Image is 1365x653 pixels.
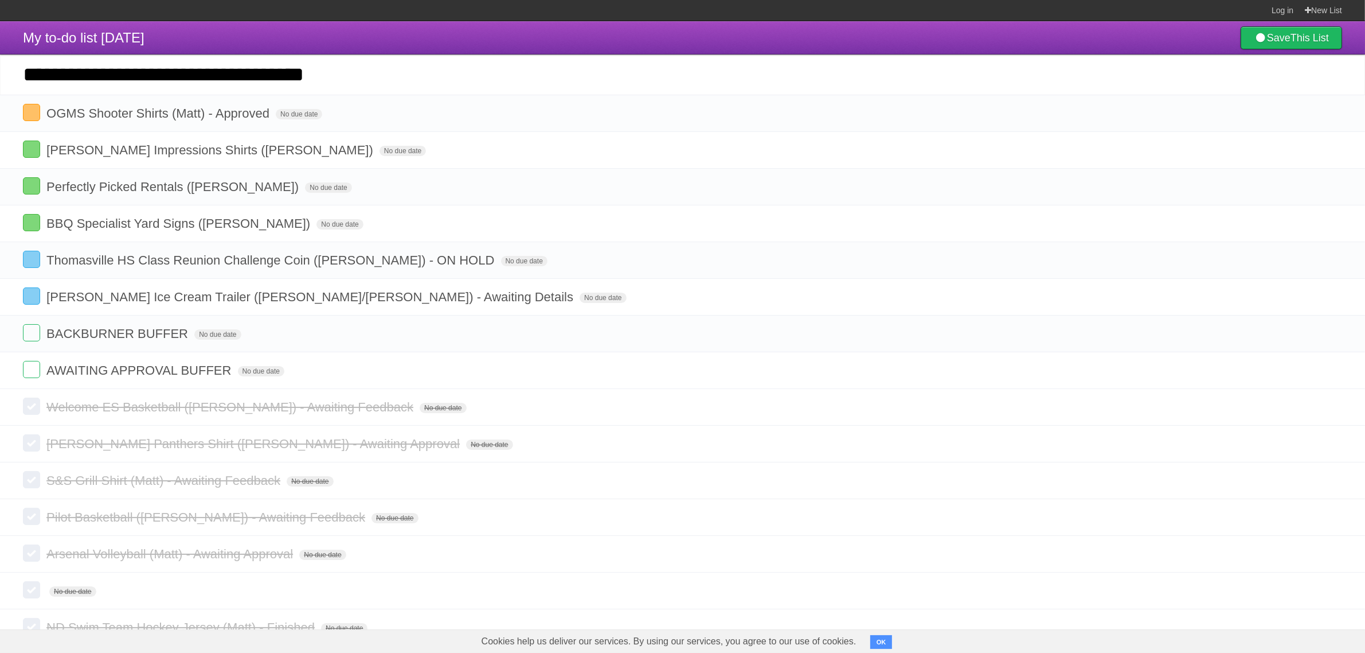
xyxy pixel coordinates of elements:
[46,363,234,378] span: AWAITING APPROVAL BUFFER
[46,326,191,341] span: BACKBURNER BUFFER
[1241,26,1342,49] a: SaveThis List
[23,361,40,378] label: Done
[23,251,40,268] label: Done
[23,398,40,415] label: Done
[46,106,272,121] span: OGMS Shooter Shirts (Matt) - Approved
[46,400,416,414] span: Welcome ES Basketball ([PERSON_NAME]) - Awaiting Feedback
[287,476,333,487] span: No due date
[46,253,497,267] span: Thomasville HS Class Reunion Challenge Coin ([PERSON_NAME]) - ON HOLD
[870,635,893,649] button: OK
[46,437,463,451] span: [PERSON_NAME] Panthers Shirt ([PERSON_NAME]) - Awaiting Approval
[276,109,322,119] span: No due date
[501,256,547,266] span: No due date
[46,473,283,488] span: S&S Grill Shirt (Matt) - Awaiting Feedback
[321,623,367,633] span: No due date
[46,510,368,524] span: Pilot Basketball ([PERSON_NAME]) - Awaiting Feedback
[23,287,40,305] label: Done
[23,434,40,452] label: Done
[23,618,40,635] label: Done
[23,177,40,195] label: Done
[23,581,40,598] label: Done
[46,290,576,304] span: [PERSON_NAME] Ice Cream Trailer ([PERSON_NAME]/[PERSON_NAME]) - Awaiting Details
[49,586,96,597] span: No due date
[299,550,346,560] span: No due date
[46,180,302,194] span: Perfectly Picked Rentals ([PERSON_NAME])
[371,513,418,523] span: No due date
[23,508,40,525] label: Done
[1290,32,1329,44] b: This List
[23,545,40,562] label: Done
[46,547,296,561] span: Arsenal Volleyball (Matt) - Awaiting Approval
[23,471,40,488] label: Done
[23,324,40,341] label: Done
[46,216,313,231] span: BBQ Specialist Yard Signs ([PERSON_NAME])
[46,143,376,157] span: [PERSON_NAME] Impressions Shirts ([PERSON_NAME])
[470,630,868,653] span: Cookies help us deliver our services. By using our services, you agree to our use of cookies.
[380,146,426,156] span: No due date
[46,620,318,635] span: ND Swim Team Hockey Jersey (Matt) - Finished
[316,219,363,230] span: No due date
[420,403,466,413] span: No due date
[23,104,40,121] label: Done
[305,182,351,193] span: No due date
[23,30,144,45] span: My to-do list [DATE]
[238,366,284,376] span: No due date
[23,214,40,231] label: Done
[194,329,241,340] span: No due date
[23,141,40,158] label: Done
[466,440,513,450] span: No due date
[580,293,626,303] span: No due date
